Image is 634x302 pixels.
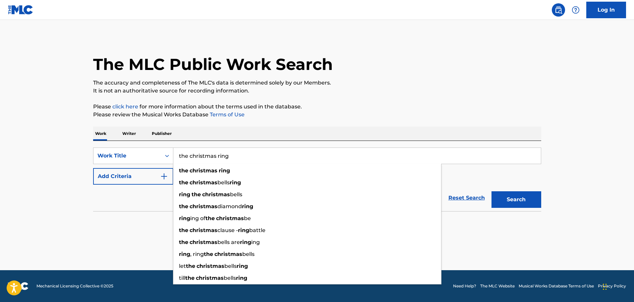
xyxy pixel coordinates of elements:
iframe: Chat Widget [601,270,634,302]
img: search [554,6,562,14]
span: bells [224,263,237,269]
p: Please for more information about the terms used in the database. [93,103,541,111]
div: Help [569,3,582,17]
strong: ring [230,179,241,186]
strong: ring [236,275,247,281]
div: Work Title [97,152,157,160]
span: ing [251,239,260,245]
span: till [179,275,185,281]
button: Add Criteria [93,168,173,185]
strong: ring [237,263,248,269]
span: be [244,215,251,221]
strong: the [185,275,195,281]
span: bells are [217,239,240,245]
a: Musical Works Database Terms of Use [519,283,594,289]
strong: christmas [196,275,224,281]
span: ing of [190,215,205,221]
strong: ring [238,227,249,233]
strong: the [192,191,201,198]
a: Terms of Use [208,111,245,118]
strong: ring [179,191,190,198]
strong: ring [179,215,190,221]
img: logo [8,282,29,290]
strong: christmas [214,251,242,257]
span: bells [242,251,255,257]
p: Publisher [150,127,174,141]
strong: ring [179,251,190,257]
span: bells [217,179,230,186]
strong: christmas [190,203,217,210]
a: Need Help? [453,283,476,289]
strong: christmas [190,227,217,233]
span: bells [224,275,236,281]
a: The MLC Website [480,283,515,289]
span: diamond [217,203,242,210]
p: Writer [120,127,138,141]
a: Privacy Policy [598,283,626,289]
p: The accuracy and completeness of The MLC's data is determined solely by our Members. [93,79,541,87]
strong: ring [240,239,251,245]
img: help [572,6,580,14]
strong: ring [219,167,230,174]
span: bells [230,191,242,198]
p: Work [93,127,108,141]
strong: ring [242,203,253,210]
img: 9d2ae6d4665cec9f34b9.svg [160,172,168,180]
span: , ring [190,251,204,257]
span: battle [249,227,265,233]
strong: the [179,239,188,245]
div: Drag [603,277,607,297]
strong: christmas [202,191,230,198]
p: It is not an authoritative source for recording information. [93,87,541,95]
strong: the [179,227,188,233]
img: MLC Logo [8,5,33,15]
a: Reset Search [445,191,488,205]
strong: christmas [197,263,224,269]
strong: christmas [190,179,217,186]
button: Search [491,191,541,208]
a: click here [112,103,138,110]
strong: christmas [190,167,217,174]
form: Search Form [93,148,541,211]
a: Public Search [552,3,565,17]
strong: the [179,179,188,186]
strong: christmas [216,215,244,221]
strong: the [205,215,215,221]
strong: the [186,263,195,269]
strong: christmas [190,239,217,245]
a: Log In [586,2,626,18]
strong: the [179,167,188,174]
strong: the [179,203,188,210]
span: let [179,263,186,269]
strong: the [204,251,213,257]
h1: The MLC Public Work Search [93,54,333,74]
span: Mechanical Licensing Collective © 2025 [36,283,113,289]
span: clause - [217,227,238,233]
p: Please review the Musical Works Database [93,111,541,119]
